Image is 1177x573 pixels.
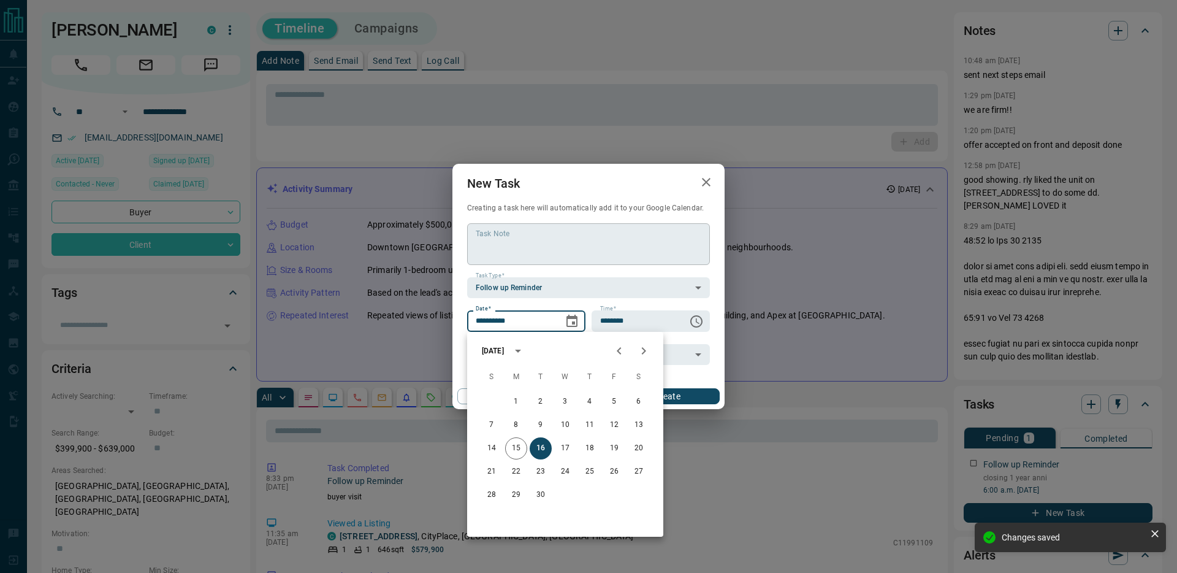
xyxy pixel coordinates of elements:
[615,388,720,404] button: Create
[530,461,552,483] button: 23
[530,391,552,413] button: 2
[554,365,576,390] span: Wednesday
[530,437,552,460] button: 16
[457,388,562,404] button: Cancel
[481,484,503,506] button: 28
[476,272,505,280] label: Task Type
[579,437,601,460] button: 18
[505,365,527,390] span: Monday
[482,345,504,356] div: [DATE]
[554,461,576,483] button: 24
[603,365,625,390] span: Friday
[530,484,552,506] button: 30
[554,414,576,436] button: 10
[481,414,503,436] button: 7
[505,391,527,413] button: 1
[579,391,601,413] button: 4
[530,365,552,390] span: Tuesday
[505,414,527,436] button: 8
[481,461,503,483] button: 21
[579,414,601,436] button: 11
[579,365,601,390] span: Thursday
[631,339,656,363] button: Next month
[603,461,625,483] button: 26
[603,437,625,460] button: 19
[1002,533,1145,542] div: Changes saved
[603,391,625,413] button: 5
[684,309,709,334] button: Choose time, selected time is 6:00 AM
[554,391,576,413] button: 3
[628,461,650,483] button: 27
[505,437,527,460] button: 15
[628,437,650,460] button: 20
[476,305,491,313] label: Date
[481,437,503,460] button: 14
[505,461,527,483] button: 22
[600,305,616,313] label: Time
[560,309,584,334] button: Choose date, selected date is Sep 16, 2025
[508,340,528,361] button: calendar view is open, switch to year view
[628,414,650,436] button: 13
[628,365,650,390] span: Saturday
[579,461,601,483] button: 25
[467,277,710,298] div: Follow up Reminder
[505,484,527,506] button: 29
[607,339,631,363] button: Previous month
[481,365,503,390] span: Sunday
[628,391,650,413] button: 6
[530,414,552,436] button: 9
[467,203,710,213] p: Creating a task here will automatically add it to your Google Calendar.
[554,437,576,460] button: 17
[452,164,535,203] h2: New Task
[603,414,625,436] button: 12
